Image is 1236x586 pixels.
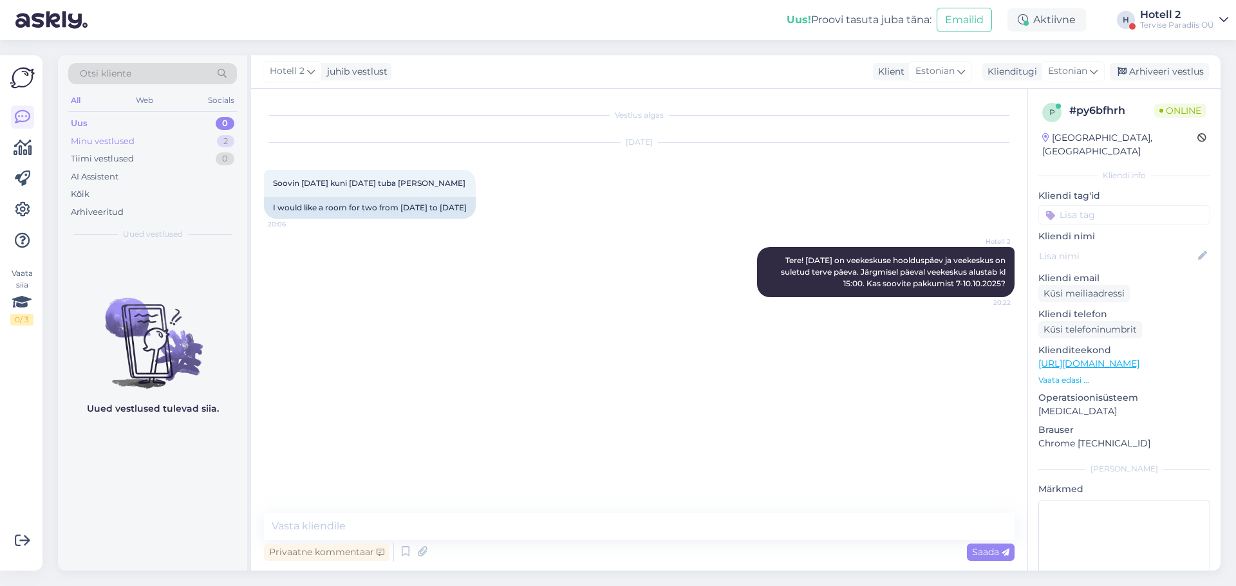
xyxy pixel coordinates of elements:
[322,65,388,78] div: juhib vestlust
[1038,482,1210,496] p: Märkmed
[1038,170,1210,181] div: Kliendi info
[10,268,33,325] div: Vaata siia
[216,117,234,130] div: 0
[1038,285,1130,302] div: Küsi meiliaadressi
[873,65,904,78] div: Klient
[982,65,1037,78] div: Klienditugi
[1042,131,1197,158] div: [GEOGRAPHIC_DATA], [GEOGRAPHIC_DATA]
[71,135,135,148] div: Minu vestlused
[937,8,992,32] button: Emailid
[787,14,811,26] b: Uus!
[1038,374,1210,386] p: Vaata edasi ...
[1049,107,1055,117] span: p
[270,64,304,78] span: Hotell 2
[1038,423,1210,437] p: Brauser
[10,314,33,325] div: 0 / 3
[71,117,88,130] div: Uus
[1038,230,1210,243] p: Kliendi nimi
[1154,104,1206,118] span: Online
[264,544,389,561] div: Privaatne kommentaar
[1117,11,1135,29] div: H
[216,152,234,165] div: 0
[1048,64,1087,78] span: Estonian
[962,298,1011,307] span: 20:22
[1140,10,1228,30] a: Hotell 2Tervise Paradiis OÜ
[1039,249,1195,263] input: Lisa nimi
[1038,321,1142,338] div: Küsi telefoninumbrit
[962,237,1011,246] span: Hotell 2
[71,152,134,165] div: Tiimi vestlused
[1110,63,1209,80] div: Arhiveeri vestlus
[10,66,35,90] img: Askly Logo
[1038,343,1210,357] p: Klienditeekond
[1140,10,1214,20] div: Hotell 2
[1038,358,1139,369] a: [URL][DOMAIN_NAME]
[264,197,476,219] div: I would like a room for two from [DATE] to [DATE]
[68,92,83,109] div: All
[1038,189,1210,203] p: Kliendi tag'id
[80,67,131,80] span: Otsi kliente
[1038,463,1210,475] div: [PERSON_NAME]
[972,546,1009,558] span: Saada
[781,255,1007,288] span: Tere! [DATE] on veekeskuse hoolduspäev ja veekeskus on suletud terve päeva. Järgmisel päeval veek...
[1140,20,1214,30] div: Tervise Paradiis OÜ
[1007,8,1086,32] div: Aktiivne
[264,109,1015,121] div: Vestlus algas
[264,136,1015,148] div: [DATE]
[1038,391,1210,405] p: Operatsioonisüsteem
[71,206,124,219] div: Arhiveeritud
[1038,271,1210,285] p: Kliendi email
[1038,205,1210,224] input: Lisa tag
[915,64,955,78] span: Estonian
[1038,437,1210,450] p: Chrome [TECHNICAL_ID]
[268,219,316,229] span: 20:06
[1038,307,1210,321] p: Kliendi telefon
[71,188,89,201] div: Kõik
[1069,103,1154,118] div: # py6bfhrh
[123,228,183,240] span: Uued vestlused
[205,92,237,109] div: Socials
[133,92,156,109] div: Web
[58,275,247,390] img: No chats
[217,135,234,148] div: 2
[787,12,932,28] div: Proovi tasuta juba täna:
[273,178,465,188] span: Soovin [DATE] kuni [DATE] tuba [PERSON_NAME]
[87,402,219,416] p: Uued vestlused tulevad siia.
[1038,405,1210,418] p: [MEDICAL_DATA]
[71,170,118,183] div: AI Assistent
